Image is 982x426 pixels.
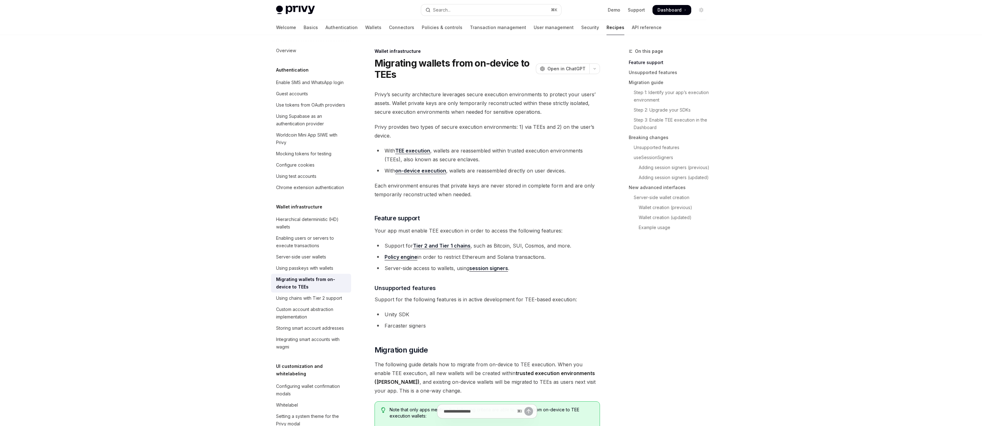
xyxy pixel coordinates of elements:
div: Using passkeys with wallets [276,264,333,272]
a: Authentication [325,20,358,35]
div: Search... [433,6,451,14]
a: Mocking tokens for testing [271,148,351,159]
a: Storing smart account addresses [271,323,351,334]
h5: UI customization and whitelabeling [276,363,351,378]
h1: Migrating wallets from on-device to TEEs [375,58,533,80]
a: Tier 2 and Tier 1 chains [413,243,471,249]
img: light logo [276,6,315,14]
a: Security [581,20,599,35]
li: With , wallets are reassembled directly on user devices. [375,166,600,175]
a: Enable SMS and WhatsApp login [271,77,351,88]
div: Configuring wallet confirmation modals [276,383,347,398]
div: Using test accounts [276,173,316,180]
li: Farcaster signers [375,321,600,330]
a: User management [534,20,574,35]
span: Each environment ensures that private keys are never stored in complete form and are only tempora... [375,181,600,199]
a: Wallets [365,20,381,35]
a: Step 3: Enable TEE execution in the Dashboard [629,115,711,133]
a: Use tokens from OAuth providers [271,99,351,111]
h5: Authentication [276,66,309,74]
span: Open in ChatGPT [547,66,586,72]
a: Migrating wallets from on-device to TEEs [271,274,351,293]
a: API reference [632,20,662,35]
a: Hierarchical deterministic (HD) wallets [271,214,351,233]
a: Using test accounts [271,171,351,182]
a: Adding session signers (updated) [629,173,711,183]
span: Privy provides two types of secure execution environments: 1) via TEEs and 2) on the user’s device. [375,123,600,140]
a: Server-side wallet creation [629,193,711,203]
span: The following guide details how to migrate from on-device to TEE execution. When you enable TEE e... [375,360,600,395]
a: Configure cookies [271,159,351,171]
a: Chrome extension authentication [271,182,351,193]
li: Support for , such as Bitcoin, SUI, Cosmos, and more. [375,241,600,250]
div: Guest accounts [276,90,308,98]
span: Dashboard [657,7,682,13]
a: Integrating smart accounts with wagmi [271,334,351,353]
div: Whitelabel [276,401,298,409]
a: Transaction management [470,20,526,35]
a: Dashboard [652,5,691,15]
span: On this page [635,48,663,55]
span: Unsupported features [375,284,436,292]
a: Enabling users or servers to execute transactions [271,233,351,251]
span: Your app must enable TEE execution in order to access the following features: [375,226,600,235]
a: Using passkeys with wallets [271,263,351,274]
a: Welcome [276,20,296,35]
a: Wallet creation (updated) [629,213,711,223]
span: Privy’s security architecture leverages secure execution environments to protect your users’ asse... [375,90,600,116]
div: Server-side user wallets [276,253,326,261]
a: Worldcoin Mini App SIWE with Privy [271,129,351,148]
a: Policy engine [385,254,417,260]
li: With , wallets are reassembled within trusted execution environments (TEEs), also known as secure... [375,146,600,164]
a: Feature support [629,58,711,68]
a: Support [628,7,645,13]
a: session signers [469,265,508,272]
a: Configuring wallet confirmation modals [271,381,351,399]
h5: Wallet infrastructure [276,203,322,211]
li: Server-side access to wallets, using . [375,264,600,273]
div: Overview [276,47,296,54]
a: Server-side user wallets [271,251,351,263]
span: ⌘ K [551,8,557,13]
a: Using Supabase as an authentication provider [271,111,351,129]
a: Using chains with Tier 2 support [271,293,351,304]
button: Toggle dark mode [696,5,706,15]
a: Policies & controls [422,20,462,35]
a: Recipes [607,20,624,35]
a: Custom account abstraction implementation [271,304,351,323]
a: New advanced interfaces [629,183,711,193]
a: Breaking changes [629,133,711,143]
div: Enable SMS and WhatsApp login [276,79,344,86]
div: Using chains with Tier 2 support [276,294,342,302]
div: Storing smart account addresses [276,324,344,332]
a: Unsupported features [629,68,711,78]
a: Overview [271,45,351,56]
div: Configure cookies [276,161,315,169]
div: Mocking tokens for testing [276,150,331,158]
a: Whitelabel [271,399,351,411]
a: useSessionSigners [629,153,711,163]
a: Example usage [629,223,711,233]
a: Wallet creation (previous) [629,203,711,213]
input: Ask a question... [444,404,515,418]
a: TEE execution [395,148,430,154]
button: Open in ChatGPT [536,63,589,74]
div: Wallet infrastructure [375,48,600,54]
a: Unsupported features [629,143,711,153]
div: Custom account abstraction implementation [276,306,347,321]
div: Use tokens from OAuth providers [276,101,345,109]
div: Worldcoin Mini App SIWE with Privy [276,131,347,146]
button: Send message [524,407,533,416]
li: in order to restrict Ethereum and Solana transactions. [375,253,600,261]
span: Migration guide [375,345,428,355]
div: Chrome extension authentication [276,184,344,191]
div: Enabling users or servers to execute transactions [276,234,347,249]
div: Migrating wallets from on-device to TEEs [276,276,347,291]
div: Integrating smart accounts with wagmi [276,336,347,351]
a: Step 2: Upgrade your SDKs [629,105,711,115]
span: Feature support [375,214,420,223]
a: Step 1: Identify your app’s execution environment [629,88,711,105]
a: Demo [608,7,620,13]
button: Open search [421,4,561,16]
a: Connectors [389,20,414,35]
